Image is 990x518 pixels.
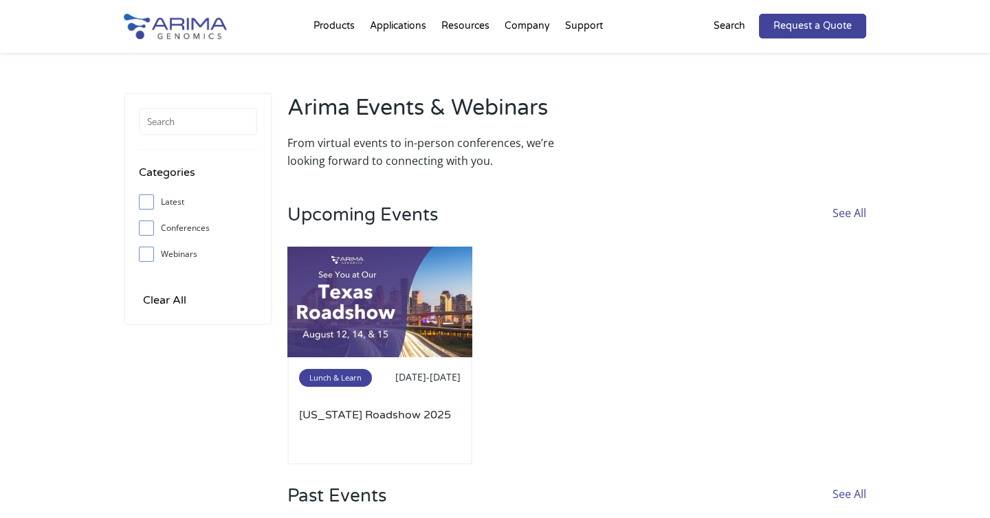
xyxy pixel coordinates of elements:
[395,370,461,383] span: [DATE]-[DATE]
[833,204,866,247] a: See All
[287,247,473,358] img: AACR-2025-1-500x300.jpg
[759,14,866,38] a: Request a Quote
[139,291,190,310] input: Clear All
[124,14,227,39] img: Arima-Genomics-logo
[139,192,257,212] label: Latest
[139,164,257,192] h4: Categories
[714,17,745,35] p: Search
[139,244,257,264] label: Webinars
[299,369,372,387] span: Lunch & Learn
[299,407,461,453] a: [US_STATE] Roadshow 2025
[139,108,257,135] input: Search
[287,134,570,170] p: From virtual events to in-person conferences, we’re looking forward to connecting with you.
[287,93,570,134] h2: Arima Events & Webinars
[139,218,257,238] label: Conferences
[287,204,438,247] h3: Upcoming Events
